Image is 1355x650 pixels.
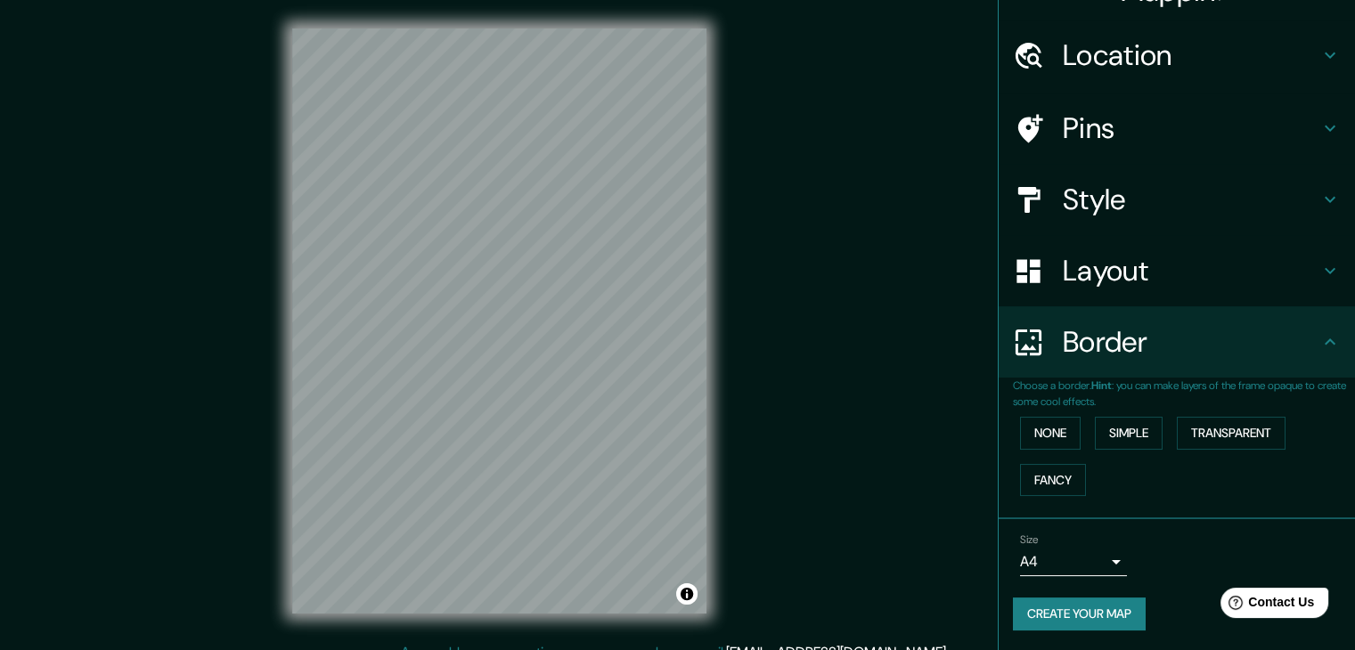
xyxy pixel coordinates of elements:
[1063,110,1319,146] h4: Pins
[1020,532,1039,548] label: Size
[1063,253,1319,288] h4: Layout
[1177,417,1286,450] button: Transparent
[999,93,1355,164] div: Pins
[1095,417,1163,450] button: Simple
[1063,37,1319,73] h4: Location
[1020,464,1086,497] button: Fancy
[1020,417,1081,450] button: None
[1091,378,1112,393] b: Hint
[999,235,1355,306] div: Layout
[1063,182,1319,217] h4: Style
[1196,581,1335,630] iframe: Help widget launcher
[999,20,1355,91] div: Location
[1020,548,1127,576] div: A4
[1063,324,1319,360] h4: Border
[1013,378,1355,410] p: Choose a border. : you can make layers of the frame opaque to create some cool effects.
[1013,597,1146,630] button: Create your map
[292,28,706,613] canvas: Map
[999,306,1355,378] div: Border
[676,583,698,605] button: Toggle attribution
[999,164,1355,235] div: Style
